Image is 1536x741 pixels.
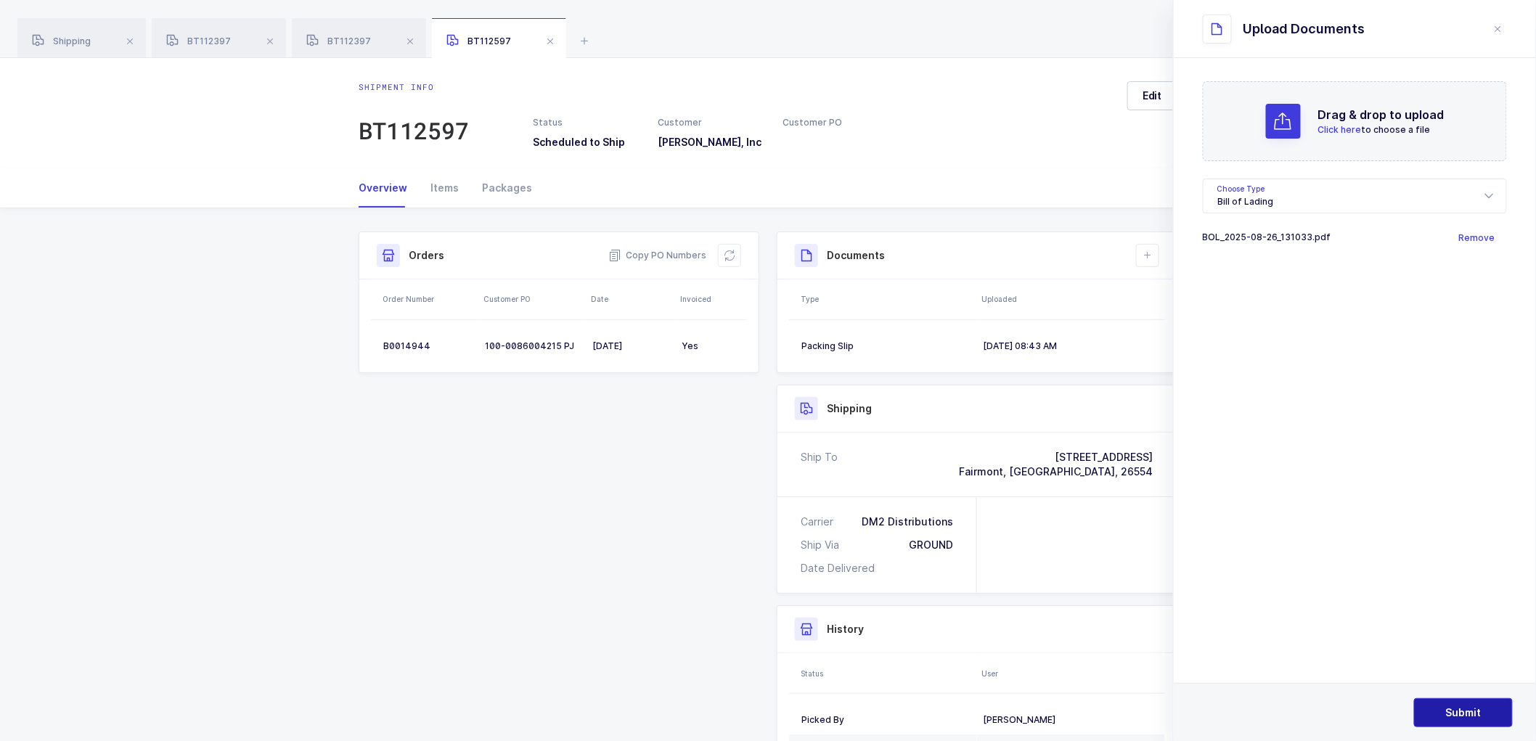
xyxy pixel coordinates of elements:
[485,340,581,352] div: 100-0086004215 PJ
[166,36,231,46] span: BT112397
[383,340,473,352] div: B0014944
[306,36,371,46] span: BT112397
[1143,89,1162,103] span: Edit
[359,81,469,93] div: Shipment info
[783,116,891,129] div: Customer PO
[862,515,953,529] div: DM2 Distributions
[1446,705,1482,720] span: Submit
[959,450,1153,464] div: [STREET_ADDRESS]
[827,248,885,263] h3: Documents
[383,293,475,305] div: Order Number
[591,293,671,305] div: Date
[959,465,1153,478] span: Fairmont, [GEOGRAPHIC_DATA], 26554
[801,561,881,576] div: Date Delivered
[801,714,971,726] div: Picked By
[801,340,971,352] div: Packing Slip
[1414,698,1513,727] button: Submit
[827,622,864,636] h3: History
[658,135,765,150] h3: [PERSON_NAME], Inc
[801,450,838,479] div: Ship To
[827,401,872,416] h3: Shipping
[801,668,973,679] div: Status
[1203,231,1331,245] div: BOL_2025-08-26_131033.pdf
[1318,106,1445,123] h2: Drag & drop to upload
[533,116,640,129] div: Status
[682,340,698,351] span: Yes
[801,515,839,529] div: Carrier
[409,248,444,263] h3: Orders
[419,168,470,208] div: Items
[801,538,845,552] div: Ship Via
[658,116,765,129] div: Customer
[592,340,670,352] div: [DATE]
[983,340,1153,352] div: [DATE] 08:43 AM
[446,36,511,46] span: BT112597
[1459,231,1495,245] button: Remove
[981,668,1161,679] div: User
[359,168,419,208] div: Overview
[32,36,91,46] span: Shipping
[1318,124,1362,135] span: Click here
[981,293,1161,305] div: Uploaded
[1127,81,1177,110] button: Edit
[909,538,953,552] div: GROUND
[608,248,706,263] button: Copy PO Numbers
[1490,20,1507,38] button: close drawer
[470,168,532,208] div: Packages
[801,293,973,305] div: Type
[680,293,743,305] div: Invoiced
[483,293,582,305] div: Customer PO
[983,714,1153,726] div: [PERSON_NAME]
[1318,123,1445,136] p: to choose a file
[533,135,640,150] h3: Scheduled to Ship
[1243,20,1365,38] div: Upload Documents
